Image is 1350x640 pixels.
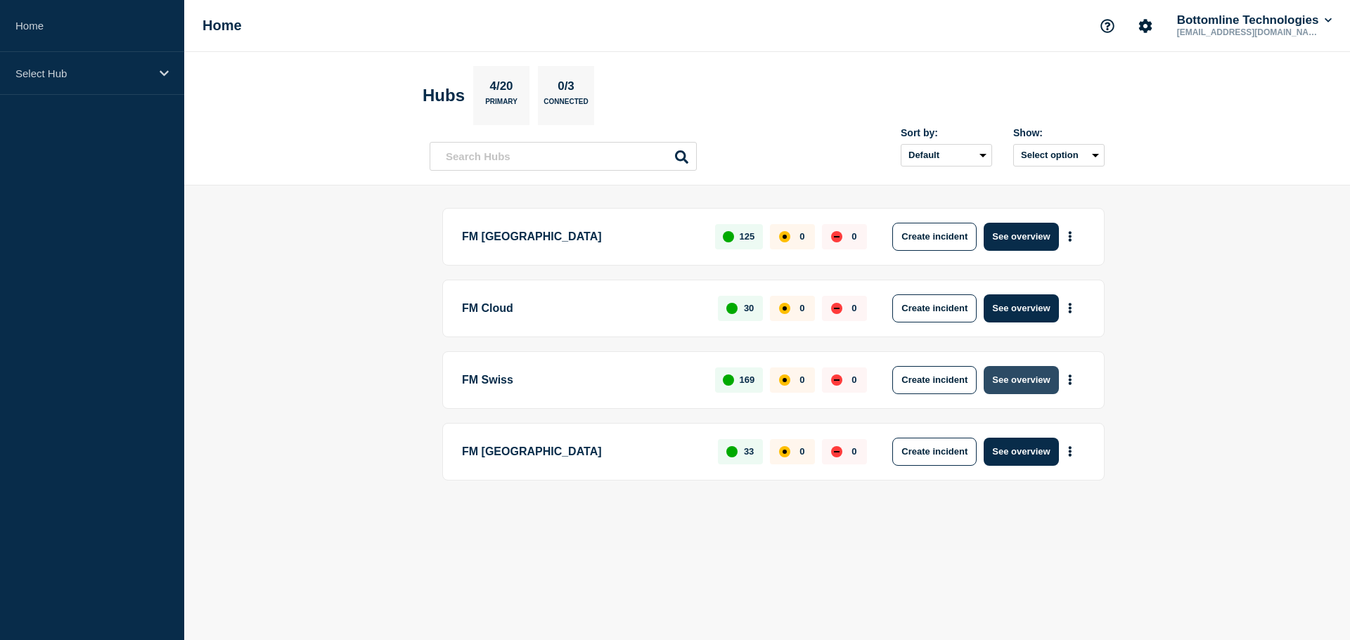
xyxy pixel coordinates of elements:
[726,303,738,314] div: up
[553,79,580,98] p: 0/3
[740,374,755,385] p: 169
[831,231,842,242] div: down
[744,303,754,313] p: 30
[430,142,697,171] input: Search Hubs
[984,294,1058,322] button: See overview
[462,366,699,394] p: FM Swiss
[726,446,738,457] div: up
[462,294,702,322] p: FM Cloud
[779,446,790,457] div: affected
[423,86,465,105] h2: Hubs
[892,294,977,322] button: Create incident
[901,127,992,138] div: Sort by:
[851,303,856,313] p: 0
[1131,11,1160,41] button: Account settings
[779,374,790,386] div: affected
[462,223,699,251] p: FM [GEOGRAPHIC_DATA]
[1093,11,1122,41] button: Support
[1061,367,1079,393] button: More actions
[831,374,842,386] div: down
[984,223,1058,251] button: See overview
[779,231,790,242] div: affected
[799,303,804,313] p: 0
[1013,127,1105,138] div: Show:
[851,374,856,385] p: 0
[15,67,150,79] p: Select Hub
[984,366,1058,394] button: See overview
[544,98,588,112] p: Connected
[723,374,734,386] div: up
[799,446,804,457] p: 0
[851,446,856,457] p: 0
[1061,438,1079,464] button: More actions
[831,303,842,314] div: down
[202,18,242,34] h1: Home
[901,144,992,166] select: Sort by
[831,446,842,457] div: down
[1061,295,1079,321] button: More actions
[1174,13,1335,27] button: Bottomline Technologies
[1174,27,1320,37] p: [EMAIL_ADDRESS][DOMAIN_NAME]
[1013,144,1105,166] button: Select option
[1061,223,1079,249] button: More actions
[799,231,804,242] p: 0
[984,438,1058,466] button: See overview
[462,438,702,466] p: FM [GEOGRAPHIC_DATA]
[485,98,517,112] p: Primary
[892,223,977,251] button: Create incident
[779,303,790,314] div: affected
[892,438,977,466] button: Create incident
[723,231,734,242] div: up
[892,366,977,394] button: Create incident
[484,79,518,98] p: 4/20
[851,231,856,242] p: 0
[740,231,755,242] p: 125
[744,446,754,457] p: 33
[799,374,804,385] p: 0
